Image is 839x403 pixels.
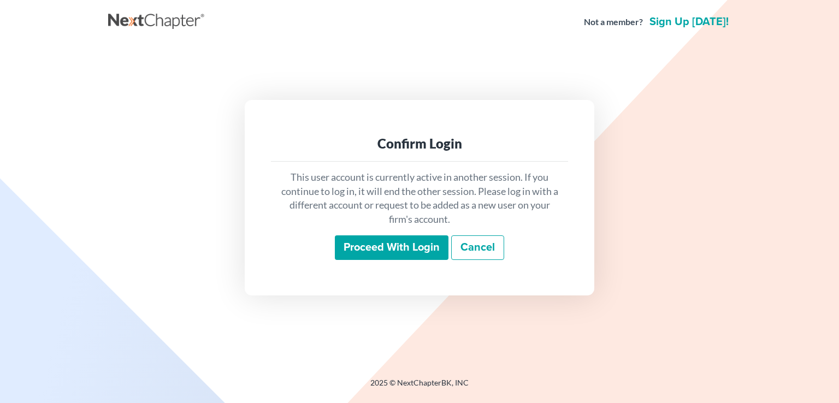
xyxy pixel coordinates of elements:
[108,377,731,397] div: 2025 © NextChapterBK, INC
[451,235,504,260] a: Cancel
[584,16,643,28] strong: Not a member?
[647,16,731,27] a: Sign up [DATE]!
[280,135,559,152] div: Confirm Login
[280,170,559,227] p: This user account is currently active in another session. If you continue to log in, it will end ...
[335,235,448,260] input: Proceed with login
